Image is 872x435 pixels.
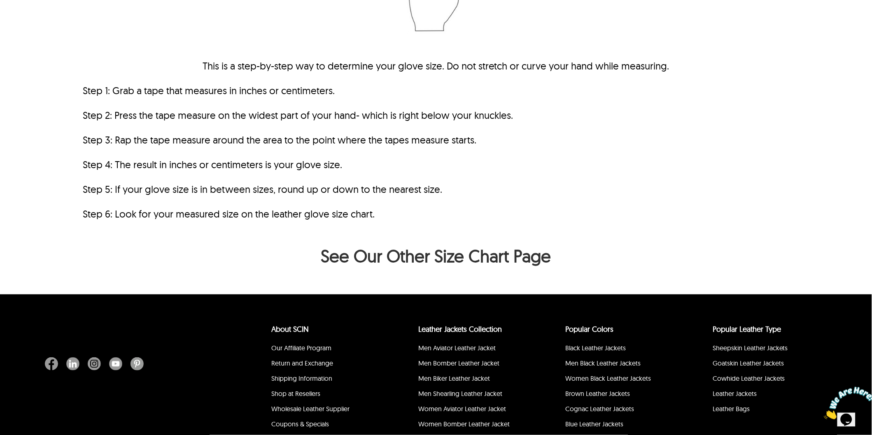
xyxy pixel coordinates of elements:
[83,245,789,271] h2: See Our Other Size Chart Page
[83,108,789,123] p: Step 2: Press the tape measure on the widest part of your hand- which is right below your knuckles.
[711,372,824,387] li: Cowhide Leather Jackets
[83,58,789,73] p: This is a step-by-step way to determine your glove size. Do not stretch or curve your hand while ...
[105,357,126,370] a: Youtube
[713,405,750,413] a: Leather Bags
[417,403,530,418] li: Women Aviator Leather Jacket
[713,344,788,352] a: Sheepskin Leather Jackets
[711,403,824,418] li: Leather Bags
[418,344,496,352] a: Men Aviator Leather Jacket
[418,405,506,413] a: Women Aviator Leather Jacket
[88,357,101,370] img: Instagram
[271,389,320,398] a: Shop at Resellers
[713,374,785,382] a: Cowhide Leather Jackets
[109,357,122,370] img: Youtube
[564,342,677,357] li: Black Leather Jackets
[131,357,144,370] img: Pinterest
[3,3,7,10] span: 1
[417,387,530,403] li: Men Shearling Leather Jacket
[417,372,530,387] li: Men Biker Leather Jacket
[713,389,757,398] a: Leather Jackets
[564,357,677,372] li: Men Black Leather Jackets
[566,374,651,382] a: Women Black Leather Jackets
[821,384,872,423] iframe: chat widget
[84,357,105,370] a: Instagram
[271,420,329,428] a: Coupons & Specials
[566,324,614,334] a: popular leather jacket colors
[270,357,383,372] li: Return and Exchange
[271,359,333,367] a: Return and Exchange
[418,324,502,334] a: Leather Jackets Collection
[417,357,530,372] li: Men Bomber Leather Jacket
[566,344,626,352] a: Black Leather Jackets
[271,344,331,352] a: Our Affiliate Program
[566,420,624,428] a: Blue Leather Jackets
[270,418,383,433] li: Coupons & Specials
[45,357,62,370] a: Facebook
[418,389,502,398] a: Men Shearling Leather Jacket
[83,182,789,197] p: Step 5: If your glove size is in between sizes, round up or down to the nearest size.
[566,359,641,367] a: Men Black Leather Jackets
[66,357,79,370] img: Linkedin
[271,405,350,413] a: Wholesale Leather Supplier
[711,357,824,372] li: Goatskin Leather Jackets
[270,387,383,403] li: Shop at Resellers
[417,342,530,357] li: Men Aviator Leather Jacket
[417,418,530,433] li: Women Bomber Leather Jacket
[271,324,309,334] a: About SCIN
[711,342,824,357] li: Sheepskin Leather Jackets
[270,372,383,387] li: Shipping Information
[564,372,677,387] li: Women Black Leather Jackets
[418,420,510,428] a: Women Bomber Leather Jacket
[126,357,144,370] a: Pinterest
[62,357,84,370] a: Linkedin
[564,403,677,418] li: Cognac Leather Jackets
[83,206,789,221] p: Step 6: Look for your measured size on the leather glove size chart.
[713,324,781,334] a: Popular Leather Type
[270,403,383,418] li: Wholesale Leather Supplier
[3,3,54,36] img: Chat attention grabber
[83,83,789,98] p: Step 1: Grab a tape that measures in inches or centimeters.
[713,359,784,367] a: Goatskin Leather Jackets
[564,387,677,403] li: Brown Leather Jackets
[45,357,58,370] img: Facebook
[564,418,677,433] li: Blue Leather Jackets
[271,374,332,382] a: Shipping Information
[711,387,824,403] li: Leather Jackets
[83,132,789,147] p: Step 3: Rap the tape measure around the area to the point where the tapes measure starts.
[418,374,490,382] a: Men Biker Leather Jacket
[418,359,499,367] a: Men Bomber Leather Jacket
[566,389,630,398] a: Brown Leather Jackets
[83,157,789,172] p: Step 4: The result in inches or centimeters is your glove size.
[566,405,634,413] a: Cognac Leather Jackets
[270,342,383,357] li: Our Affiliate Program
